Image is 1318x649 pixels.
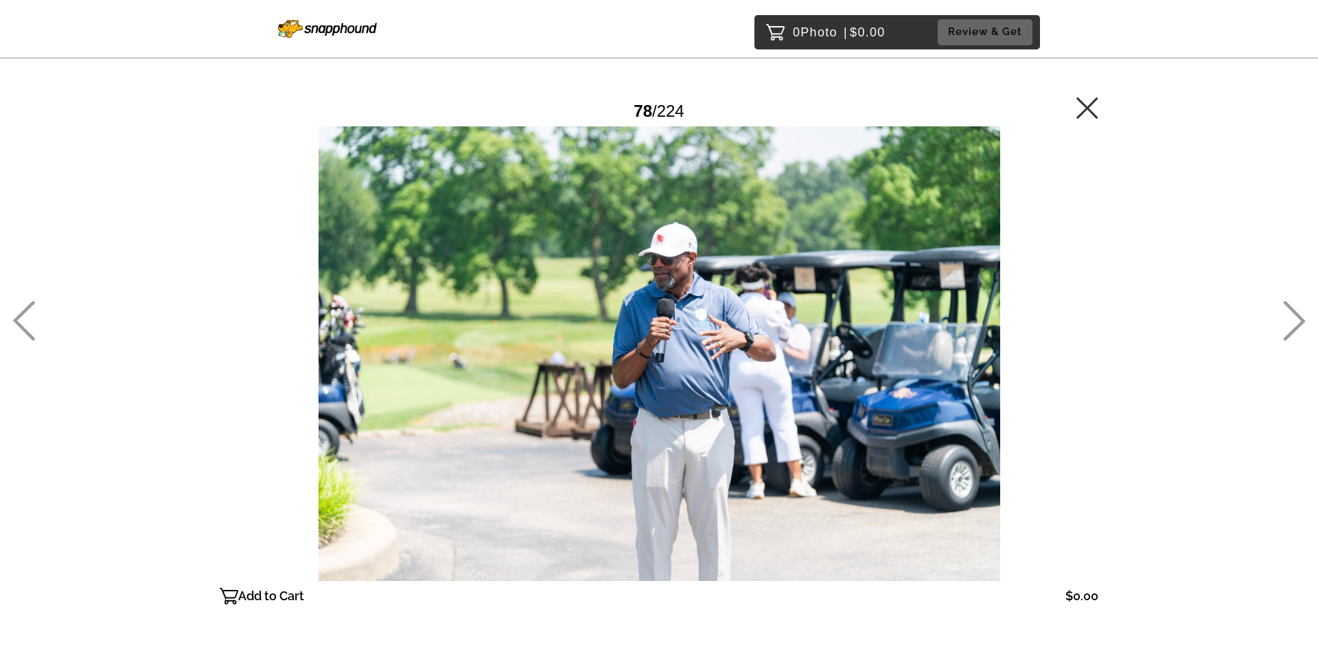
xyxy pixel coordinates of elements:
span: | [844,25,848,39]
p: $0.00 [1065,585,1098,607]
span: 224 [657,102,684,120]
img: Snapphound Logo [278,20,377,38]
p: Add to Cart [238,585,304,607]
span: Photo [800,21,837,43]
span: 78 [634,102,652,120]
button: Review & Get [938,19,1032,45]
div: / [634,96,684,126]
p: 0 $0.00 [793,21,886,43]
a: Review & Get [938,19,1037,45]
